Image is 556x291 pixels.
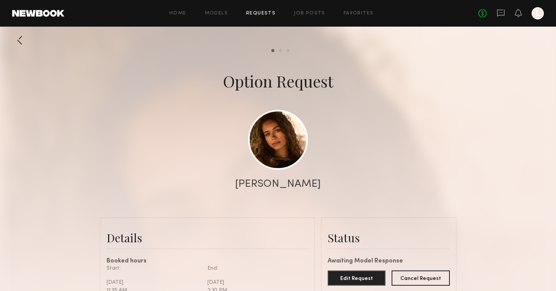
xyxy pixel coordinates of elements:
a: Requests [246,11,276,16]
div: Details [107,230,308,245]
a: Favorites [344,11,374,16]
div: Option Request [223,70,333,92]
button: Cancel Request [392,270,450,286]
div: [DATE] [107,278,202,286]
div: [PERSON_NAME] [235,179,321,189]
button: Edit Request [328,270,386,286]
div: Status [328,230,450,245]
div: End: [207,264,303,272]
div: Awaiting Model Response [328,258,450,264]
div: Booked hours [107,258,308,264]
a: L [532,7,544,19]
a: Job Posts [294,11,325,16]
a: Models [205,11,228,16]
a: Home [169,11,186,16]
div: [DATE] [207,278,303,286]
div: Start: [107,264,202,272]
